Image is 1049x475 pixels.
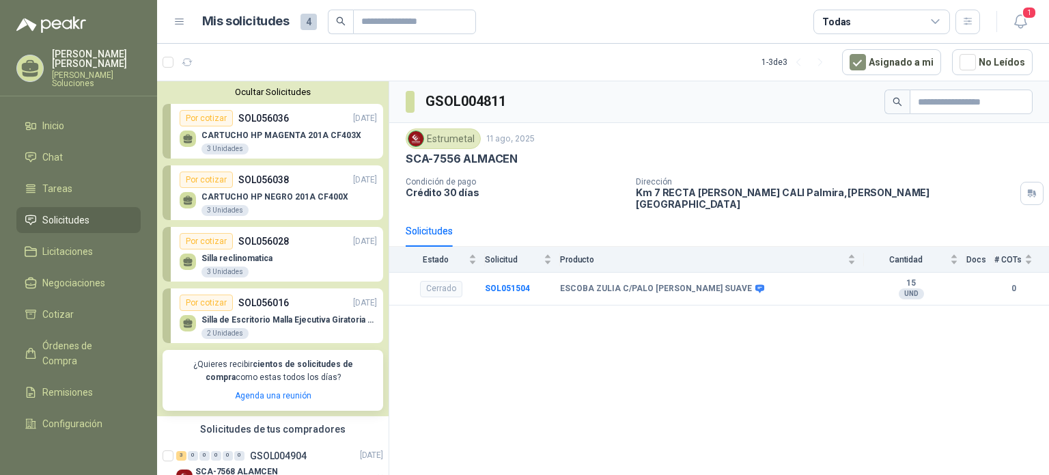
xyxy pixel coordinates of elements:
[353,174,377,187] p: [DATE]
[42,338,128,368] span: Órdenes de Compra
[16,379,141,405] a: Remisiones
[16,270,141,296] a: Negociaciones
[353,297,377,310] p: [DATE]
[822,14,851,29] div: Todas
[238,111,289,126] p: SOL056036
[16,301,141,327] a: Cotizar
[1008,10,1033,34] button: 1
[1022,6,1037,19] span: 1
[201,144,249,154] div: 3 Unidades
[201,254,272,263] p: Silla reclinomatica
[406,152,518,166] p: SCA-7556 ALMACEN
[42,244,93,259] span: Licitaciones
[201,328,249,339] div: 2 Unidades
[406,187,625,198] p: Crédito 30 días
[171,358,375,384] p: ¿Quieres recibir como estas todos los días?
[360,449,383,462] p: [DATE]
[425,91,508,112] h3: GSOL004811
[485,247,560,272] th: Solicitud
[16,176,141,202] a: Tareas
[636,177,1015,187] p: Dirección
[994,255,1022,264] span: # COTs
[157,416,389,442] div: Solicitudes de tus compradores
[52,71,141,87] p: [PERSON_NAME] Soluciones
[899,288,924,299] div: UND
[163,227,383,282] a: Por cotizarSOL056028[DATE] Silla reclinomatica3 Unidades
[864,278,958,289] b: 15
[300,14,317,30] span: 4
[163,165,383,220] a: Por cotizarSOL056038[DATE] CARTUCHO HP NEGRO 201A CF400X3 Unidades
[560,284,752,295] b: ESCOBA ZULIA C/PALO [PERSON_NAME] SUAVE
[180,110,233,126] div: Por cotizar
[206,359,353,382] b: cientos de solicitudes de compra
[420,281,462,297] div: Cerrado
[202,12,290,31] h1: Mis solicitudes
[201,131,361,140] p: CARTUCHO HP MAGENTA 201A CF403X
[234,451,244,461] div: 0
[42,307,74,322] span: Cotizar
[42,118,64,133] span: Inicio
[176,451,186,461] div: 3
[180,172,233,188] div: Por cotizar
[486,133,535,146] p: 11 ago, 2025
[201,315,377,325] p: Silla de Escritorio Malla Ejecutiva Giratoria Cromada con Reposabrazos Fijo Negra
[250,451,307,461] p: GSOL004904
[994,247,1049,272] th: # COTs
[199,451,210,461] div: 0
[389,247,485,272] th: Estado
[163,288,383,343] a: Por cotizarSOL056016[DATE] Silla de Escritorio Malla Ejecutiva Giratoria Cromada con Reposabrazos...
[406,177,625,187] p: Condición de pago
[235,391,311,401] a: Agenda una reunión
[864,247,966,272] th: Cantidad
[52,49,141,68] p: [PERSON_NAME] [PERSON_NAME]
[201,192,348,202] p: CARTUCHO HP NEGRO 201A CF400X
[238,295,289,310] p: SOL056016
[406,223,453,239] div: Solicitudes
[353,112,377,125] p: [DATE]
[16,333,141,374] a: Órdenes de Compra
[485,255,541,264] span: Solicitud
[163,87,383,97] button: Ocultar Solicitudes
[42,275,105,290] span: Negociaciones
[180,295,233,311] div: Por cotizar
[636,187,1015,210] p: Km 7 RECTA [PERSON_NAME] CALI Palmira , [PERSON_NAME][GEOGRAPHIC_DATA]
[201,267,249,277] div: 3 Unidades
[16,207,141,233] a: Solicitudes
[238,172,289,187] p: SOL056038
[180,233,233,249] div: Por cotizar
[238,234,289,249] p: SOL056028
[16,239,141,264] a: Licitaciones
[42,385,93,400] span: Remisiones
[16,144,141,170] a: Chat
[966,247,994,272] th: Docs
[864,255,947,264] span: Cantidad
[16,113,141,139] a: Inicio
[952,49,1033,75] button: No Leídos
[16,16,86,33] img: Logo peakr
[42,150,63,165] span: Chat
[211,451,221,461] div: 0
[188,451,198,461] div: 0
[406,255,466,264] span: Estado
[560,247,864,272] th: Producto
[42,416,102,431] span: Configuración
[353,235,377,248] p: [DATE]
[201,205,249,216] div: 3 Unidades
[336,16,346,26] span: search
[42,181,72,196] span: Tareas
[223,451,233,461] div: 0
[163,104,383,159] a: Por cotizarSOL056036[DATE] CARTUCHO HP MAGENTA 201A CF403X3 Unidades
[761,51,831,73] div: 1 - 3 de 3
[157,81,389,416] div: Ocultar SolicitudesPor cotizarSOL056036[DATE] CARTUCHO HP MAGENTA 201A CF403X3 UnidadesPor cotiza...
[42,213,89,228] span: Solicitudes
[485,284,530,293] a: SOL051504
[893,97,902,107] span: search
[560,255,845,264] span: Producto
[842,49,941,75] button: Asignado a mi
[406,128,481,149] div: Estrumetal
[994,282,1033,295] b: 0
[408,131,423,146] img: Company Logo
[16,411,141,437] a: Configuración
